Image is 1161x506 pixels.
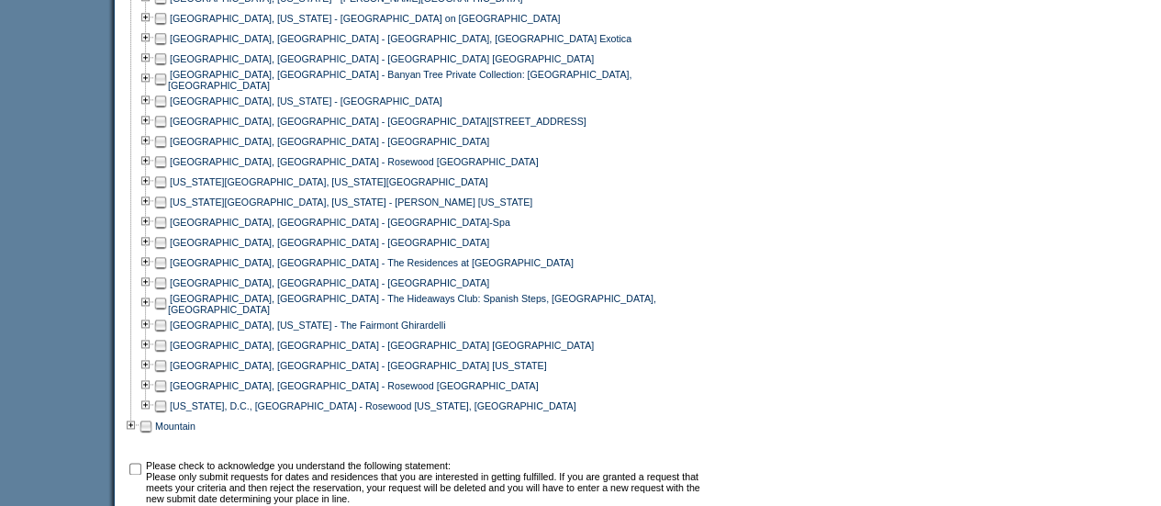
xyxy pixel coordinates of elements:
a: [GEOGRAPHIC_DATA], [GEOGRAPHIC_DATA] - Rosewood [GEOGRAPHIC_DATA] [170,380,538,391]
a: Mountain [155,421,195,432]
a: [GEOGRAPHIC_DATA], [US_STATE] - [GEOGRAPHIC_DATA] [170,96,442,107]
a: [GEOGRAPHIC_DATA], [GEOGRAPHIC_DATA] - Banyan Tree Private Collection: [GEOGRAPHIC_DATA], [GEOGRA... [168,69,631,91]
a: [GEOGRAPHIC_DATA], [GEOGRAPHIC_DATA] - [GEOGRAPHIC_DATA] [170,136,489,147]
a: [GEOGRAPHIC_DATA], [GEOGRAPHIC_DATA] - [GEOGRAPHIC_DATA] [170,237,489,248]
a: [GEOGRAPHIC_DATA], [GEOGRAPHIC_DATA] - The Residences at [GEOGRAPHIC_DATA] [170,257,574,268]
a: [GEOGRAPHIC_DATA], [GEOGRAPHIC_DATA] - [GEOGRAPHIC_DATA] [US_STATE] [170,360,547,371]
a: [GEOGRAPHIC_DATA], [GEOGRAPHIC_DATA] - The Hideaways Club: Spanish Steps, [GEOGRAPHIC_DATA], [GEO... [168,293,656,315]
td: Please check to acknowledge you understand the following statement: Please only submit requests f... [146,460,705,504]
a: [US_STATE], D.C., [GEOGRAPHIC_DATA] - Rosewood [US_STATE], [GEOGRAPHIC_DATA] [170,400,576,411]
a: [US_STATE][GEOGRAPHIC_DATA], [US_STATE][GEOGRAPHIC_DATA] [170,176,488,187]
a: [US_STATE][GEOGRAPHIC_DATA], [US_STATE] - [PERSON_NAME] [US_STATE] [170,197,532,208]
a: [GEOGRAPHIC_DATA], [GEOGRAPHIC_DATA] - [GEOGRAPHIC_DATA], [GEOGRAPHIC_DATA] Exotica [170,33,631,44]
a: [GEOGRAPHIC_DATA], [US_STATE] - [GEOGRAPHIC_DATA] on [GEOGRAPHIC_DATA] [170,13,560,24]
a: [GEOGRAPHIC_DATA], [GEOGRAPHIC_DATA] - [GEOGRAPHIC_DATA][STREET_ADDRESS] [170,116,586,127]
a: [GEOGRAPHIC_DATA], [GEOGRAPHIC_DATA] - [GEOGRAPHIC_DATA]-Spa [170,217,510,228]
a: [GEOGRAPHIC_DATA], [GEOGRAPHIC_DATA] - [GEOGRAPHIC_DATA] [170,277,489,288]
a: [GEOGRAPHIC_DATA], [GEOGRAPHIC_DATA] - Rosewood [GEOGRAPHIC_DATA] [170,156,538,167]
a: [GEOGRAPHIC_DATA], [GEOGRAPHIC_DATA] - [GEOGRAPHIC_DATA] [GEOGRAPHIC_DATA] [170,340,594,351]
a: [GEOGRAPHIC_DATA], [US_STATE] - The Fairmont Ghirardelli [170,320,445,331]
a: [GEOGRAPHIC_DATA], [GEOGRAPHIC_DATA] - [GEOGRAPHIC_DATA] [GEOGRAPHIC_DATA] [170,53,594,64]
